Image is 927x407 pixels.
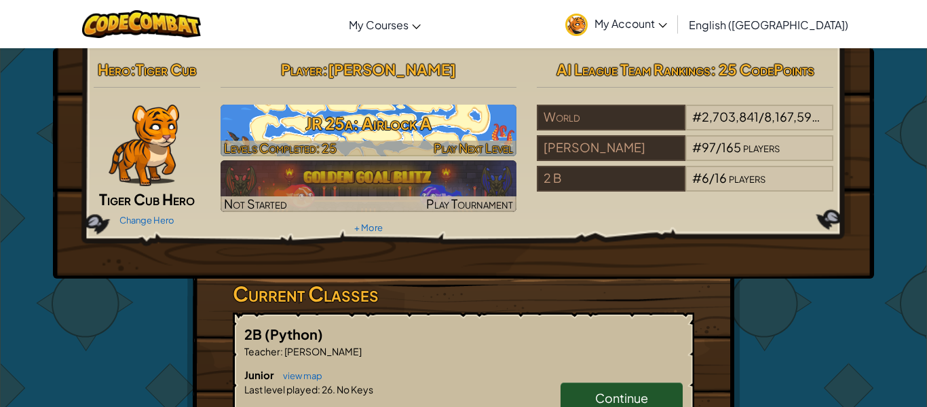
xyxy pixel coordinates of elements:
span: # [692,139,702,155]
span: players [821,109,858,124]
span: Tiger Cub [136,60,196,79]
span: Last level played [244,383,318,395]
span: 26. [320,383,335,395]
h3: Current Classes [233,279,694,309]
span: My Courses [349,18,409,32]
span: players [729,170,765,185]
span: [PERSON_NAME] [328,60,456,79]
span: 16 [715,170,727,185]
img: Tiger%20Cub_PaperDoll.png [109,105,179,186]
span: Junior [244,368,276,381]
span: : [318,383,320,395]
a: + More [354,222,383,233]
span: # [692,109,702,124]
a: My Account [559,3,674,46]
span: Play Tournament [426,196,513,211]
span: / [716,139,721,155]
span: Player [281,60,322,79]
span: (Python) [265,325,323,342]
span: [PERSON_NAME] [283,345,362,357]
span: # [692,170,702,185]
span: 2,703,841 [702,109,759,124]
span: 2B [244,325,265,342]
a: World#2,703,841/8,167,599players [537,118,833,133]
span: 8,167,599 [764,109,820,124]
div: [PERSON_NAME] [537,135,685,161]
span: 165 [721,139,741,155]
a: Not StartedPlay Tournament [221,160,517,212]
a: English ([GEOGRAPHIC_DATA]) [682,6,855,43]
span: : [322,60,328,79]
span: Teacher [244,345,280,357]
span: My Account [594,16,667,31]
span: / [759,109,764,124]
a: 2 B#6/16players [537,179,833,194]
span: Tiger Cub Hero [99,190,195,209]
div: 2 B [537,166,685,192]
span: Hero [98,60,130,79]
span: No Keys [335,383,373,395]
span: players [743,139,780,155]
span: 97 [702,139,716,155]
span: AI League Team Rankings [556,60,711,79]
span: : [280,345,283,357]
a: [PERSON_NAME]#97/165players [537,148,833,164]
a: Change Hero [119,215,174,226]
img: CodeCombat logo [82,10,201,38]
span: / [709,170,715,185]
img: JR 25a: Airlock A [221,105,517,156]
h3: JR 25a: Airlock A [221,108,517,139]
div: World [537,105,685,130]
span: Levels Completed: 25 [224,140,337,156]
span: Play Next Level [434,140,513,156]
span: Not Started [224,196,287,211]
span: Continue [595,390,648,406]
span: : [130,60,136,79]
a: view map [276,370,322,381]
span: : 25 CodePoints [711,60,814,79]
img: Golden Goal [221,160,517,212]
span: English ([GEOGRAPHIC_DATA]) [689,18,848,32]
a: My Courses [342,6,428,43]
span: 6 [702,170,709,185]
img: avatar [565,14,588,36]
a: Play Next Level [221,105,517,156]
